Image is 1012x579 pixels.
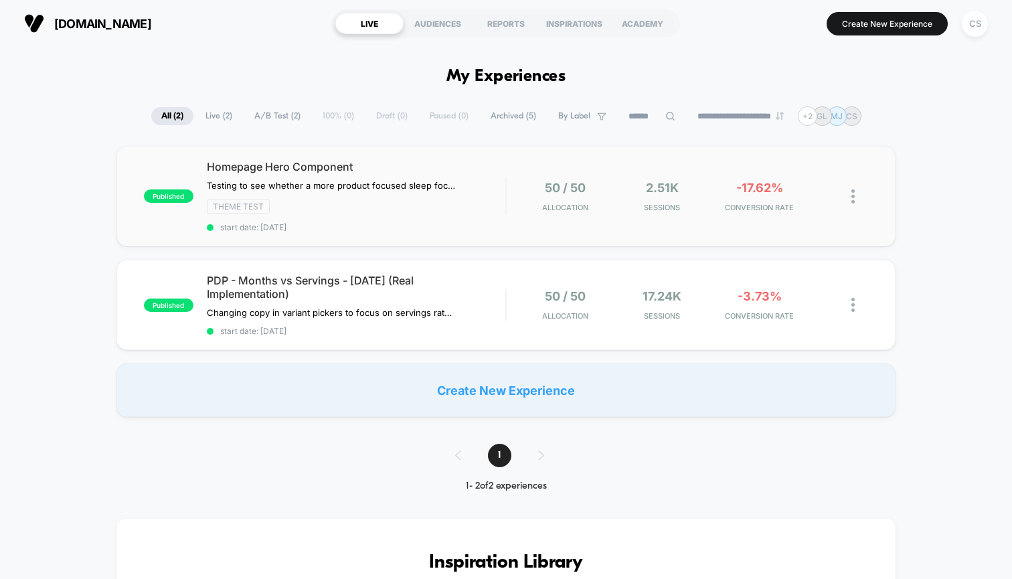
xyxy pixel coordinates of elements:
[144,189,193,203] span: published
[643,289,681,303] span: 17.24k
[481,107,546,125] span: Archived ( 5 )
[827,12,948,35] button: Create New Experience
[545,181,586,195] span: 50 / 50
[542,203,588,212] span: Allocation
[736,181,783,195] span: -17.62%
[157,552,855,574] h3: Inspiration Library
[488,444,511,467] span: 1
[545,289,586,303] span: 50 / 50
[207,274,505,301] span: PDP - Months vs Servings - [DATE] (Real Implementation)
[116,363,896,417] div: Create New Experience
[20,13,155,34] button: [DOMAIN_NAME]
[207,199,270,214] span: Theme Test
[851,298,855,312] img: close
[646,181,679,195] span: 2.51k
[542,311,588,321] span: Allocation
[608,13,677,34] div: ACADEMY
[817,111,827,121] p: GL
[738,289,782,303] span: -3.73%
[207,326,505,336] span: start date: [DATE]
[714,203,805,212] span: CONVERSION RATE
[244,107,311,125] span: A/B Test ( 2 )
[962,11,988,37] div: CS
[151,107,193,125] span: All ( 2 )
[617,203,707,212] span: Sessions
[54,17,151,31] span: [DOMAIN_NAME]
[958,10,992,37] button: CS
[144,299,193,312] span: published
[335,13,404,34] div: LIVE
[617,311,707,321] span: Sessions
[851,189,855,203] img: close
[846,111,857,121] p: CS
[540,13,608,34] div: INSPIRATIONS
[195,107,242,125] span: Live ( 2 )
[831,111,843,121] p: MJ
[714,311,805,321] span: CONVERSION RATE
[207,160,505,173] span: Homepage Hero Component
[442,481,571,492] div: 1 - 2 of 2 experiences
[472,13,540,34] div: REPORTS
[798,106,817,126] div: + 2
[207,307,455,318] span: Changing copy in variant pickers to focus on servings rather than months, to get people thinking ...
[558,111,590,121] span: By Label
[207,222,505,232] span: start date: [DATE]
[207,180,455,191] span: Testing to see whether a more product focused sleep focused homepage (control) increases conversi...
[404,13,472,34] div: AUDIENCES
[776,112,784,120] img: end
[446,67,566,86] h1: My Experiences
[24,13,44,33] img: Visually logo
